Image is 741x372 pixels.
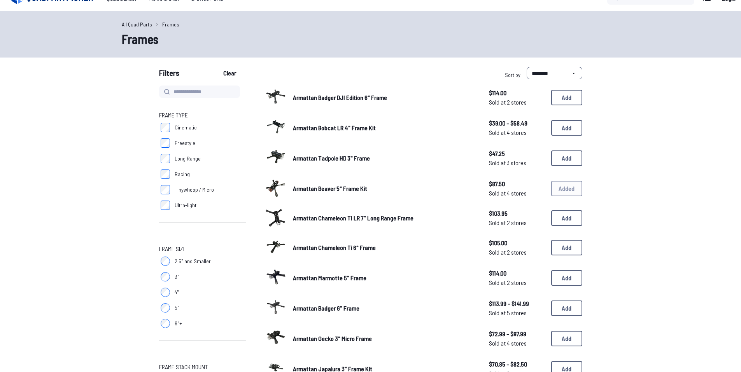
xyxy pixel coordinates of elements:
[161,185,170,194] input: Tinywhoop / Micro
[293,154,370,162] span: Armattan Tadpole HD 3" Frame
[489,98,545,107] span: Sold at 2 stores
[293,154,476,163] a: Armattan Tadpole HD 3" Frame
[265,176,287,201] a: image
[489,179,545,189] span: $87.50
[175,186,214,194] span: Tinywhoop / Micro
[551,150,582,166] button: Add
[265,266,287,290] a: image
[161,123,170,132] input: Cinematic
[265,116,287,138] img: image
[175,201,196,209] span: Ultra-light
[551,240,582,255] button: Add
[551,300,582,316] button: Add
[293,304,476,313] a: Armattan Badger 6" Frame
[159,244,186,253] span: Frame Size
[293,304,359,312] span: Armattan Badger 6" Frame
[161,288,170,297] input: 4"
[265,327,287,351] a: image
[551,90,582,105] button: Add
[293,335,372,342] span: Armattan Gecko 3" Micro Frame
[175,170,190,178] span: Racing
[175,155,201,162] span: Long Range
[265,86,287,110] a: image
[489,149,545,158] span: $47.25
[175,320,182,327] span: 6"+
[551,120,582,136] button: Add
[293,124,376,131] span: Armattan Bobcat LR 4" Frame Kit
[489,209,545,218] span: $103.95
[161,154,170,163] input: Long Range
[175,288,179,296] span: 4"
[265,176,287,198] img: image
[489,329,545,339] span: $72.99 - $97.99
[489,248,545,257] span: Sold at 2 stores
[293,184,476,193] a: Armattan Beaver 5" Frame Kit
[161,138,170,148] input: Freestyle
[161,319,170,328] input: 6"+
[217,67,243,79] button: Clear
[162,20,179,28] a: Frames
[551,270,582,286] button: Add
[265,327,287,348] img: image
[293,274,366,281] span: Armattan Marmotte 5" Frame
[175,273,179,281] span: 3"
[265,116,287,140] a: image
[489,308,545,318] span: Sold at 5 stores
[265,86,287,107] img: image
[489,238,545,248] span: $105.00
[293,243,476,252] a: Armattan Chameleon Ti 6" Frame
[122,30,620,48] h1: Frames
[265,296,287,318] img: image
[293,334,476,343] a: Armattan Gecko 3" Micro Frame
[489,88,545,98] span: $114.00
[265,236,287,257] img: image
[293,93,476,102] a: Armattan Badger DJI Edition 6" Frame
[161,257,170,266] input: 2.5" and Smaller
[265,207,287,229] a: image
[122,20,152,28] a: All Quad Parts
[161,201,170,210] input: Ultra-light
[265,266,287,288] img: image
[505,72,520,78] span: Sort by
[293,213,476,223] a: Armattan Chameleon TI LR 7" Long Range Frame
[265,296,287,320] a: image
[293,185,367,192] span: Armattan Beaver 5" Frame Kit
[489,269,545,278] span: $114.00
[175,304,179,312] span: 5"
[489,158,545,168] span: Sold at 3 stores
[489,189,545,198] span: Sold at 4 stores
[293,273,476,283] a: Armattan Marmotte 5" Frame
[489,119,545,128] span: $39.00 - $58.49
[489,128,545,137] span: Sold at 4 stores
[489,360,545,369] span: $70.85 - $82.50
[489,218,545,227] span: Sold at 2 stores
[527,67,582,79] select: Sort by
[175,139,195,147] span: Freestyle
[159,362,208,372] span: Frame Stack Mount
[551,331,582,346] button: Add
[293,94,387,101] span: Armattan Badger DJI Edition 6" Frame
[293,244,376,251] span: Armattan Chameleon Ti 6" Frame
[293,214,413,222] span: Armattan Chameleon TI LR 7" Long Range Frame
[489,339,545,348] span: Sold at 4 stores
[159,110,188,120] span: Frame Type
[551,210,582,226] button: Add
[489,278,545,287] span: Sold at 2 stores
[265,146,287,170] a: image
[489,299,545,308] span: $113.99 - $141.99
[175,124,197,131] span: Cinematic
[265,146,287,168] img: image
[161,272,170,281] input: 3"
[175,257,211,265] span: 2.5" and Smaller
[161,169,170,179] input: Racing
[159,67,179,82] span: Filters
[265,236,287,260] a: image
[293,123,476,133] a: Armattan Bobcat LR 4" Frame Kit
[161,303,170,313] input: 5"
[265,208,287,227] img: image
